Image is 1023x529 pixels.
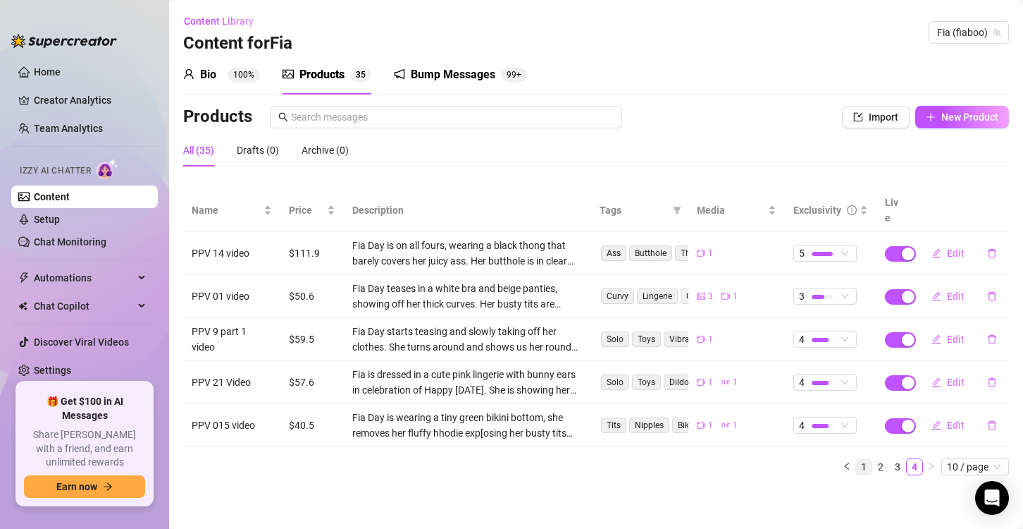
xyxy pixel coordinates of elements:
[289,202,324,218] span: Price
[302,142,349,158] div: Archive (0)
[280,275,344,318] td: $50.6
[34,191,70,202] a: Content
[926,112,936,122] span: plus
[799,418,805,433] span: 4
[11,34,117,48] img: logo-BBDzfeDw.svg
[708,247,713,260] span: 1
[299,66,345,83] div: Products
[721,421,730,430] span: gif
[34,295,134,317] span: Chat Copilot
[184,16,254,27] span: Content Library
[632,332,661,347] span: Toys
[838,458,855,475] li: Previous Page
[183,189,280,232] th: Name
[697,378,705,387] span: video-camera
[876,189,912,232] th: Live
[352,367,583,398] div: Fia is dressed in a cute pink lingerie with bunny ears in celebration of Happy [DATE]. She is sho...
[352,324,583,355] div: Fia Day starts teasing and slowly taking off her clothes. She turns around and shows us her round...
[856,459,872,475] a: 1
[793,202,841,218] div: Exclusivity
[681,288,727,304] span: Cleavage
[838,458,855,475] button: left
[34,214,60,225] a: Setup
[799,288,805,304] span: 3
[280,189,344,232] th: Price
[237,142,279,158] div: Drafts (0)
[228,68,260,82] sup: 100%
[394,68,405,80] span: notification
[183,404,280,447] td: PPV 015 video
[361,70,366,80] span: 5
[200,66,216,83] div: Bio
[987,291,997,301] span: delete
[350,68,371,82] sup: 35
[600,202,667,218] span: Tags
[34,336,129,348] a: Discover Viral Videos
[664,375,695,390] span: Dildo
[907,459,922,475] a: 4
[931,420,941,430] span: edit
[672,418,704,433] span: Bikini
[947,377,965,388] span: Edit
[915,106,1009,128] button: New Product
[923,458,940,475] button: right
[931,248,941,258] span: edit
[873,459,888,475] a: 2
[708,290,713,303] span: 3
[708,333,713,346] span: 1
[708,419,713,432] span: 1
[34,365,71,376] a: Settings
[889,458,906,475] li: 3
[697,335,705,343] span: video-camera
[733,419,738,432] span: 1
[855,458,872,475] li: 1
[34,123,103,134] a: Team Analytics
[947,291,965,302] span: Edit
[847,205,857,215] span: info-circle
[24,428,145,470] span: Share [PERSON_NAME] with a friend, and earn unlimited rewards
[97,159,118,179] img: AI Chatter
[280,318,344,361] td: $59.5
[280,361,344,404] td: $57.6
[920,371,976,394] button: Edit
[34,236,106,248] a: Chat Monitoring
[183,361,280,404] td: PPV 21 Video
[501,68,527,82] sup: 205
[721,292,730,300] span: video-camera
[799,375,805,390] span: 4
[280,232,344,275] td: $111.9
[947,420,965,431] span: Edit
[601,375,629,390] span: Solo
[890,459,905,475] a: 3
[637,288,678,304] span: Lingerie
[352,238,583,269] div: Fia Day is on all fours, wearing a black thong that barely covers her juicy ass. Her butthole is ...
[920,242,976,264] button: Edit
[629,245,672,261] span: Butthole
[601,418,626,433] span: Tits
[183,275,280,318] td: PPV 01 video
[192,202,261,218] span: Name
[708,376,713,389] span: 1
[183,142,214,158] div: All (35)
[183,318,280,361] td: PPV 9 part 1 video
[799,245,805,261] span: 5
[799,332,805,347] span: 4
[20,164,91,178] span: Izzy AI Chatter
[24,395,145,422] span: 🎁 Get $100 in AI Messages
[283,68,294,80] span: picture
[931,291,941,301] span: edit
[993,28,1001,37] span: team
[673,206,681,214] span: filter
[697,292,705,300] span: picture
[591,189,688,232] th: Tags
[721,378,730,387] span: gif
[356,70,361,80] span: 3
[103,482,113,492] span: arrow-right
[352,410,583,441] div: Fia Day is wearing a tiny green bikini bottom, she removes her fluffy hhodie exp[osing her busty ...
[906,458,923,475] li: 4
[34,89,147,111] a: Creator Analytics
[34,267,134,289] span: Automations
[344,189,592,232] th: Description
[937,22,1000,43] span: Fia (fiaboo)
[183,106,252,128] h3: Products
